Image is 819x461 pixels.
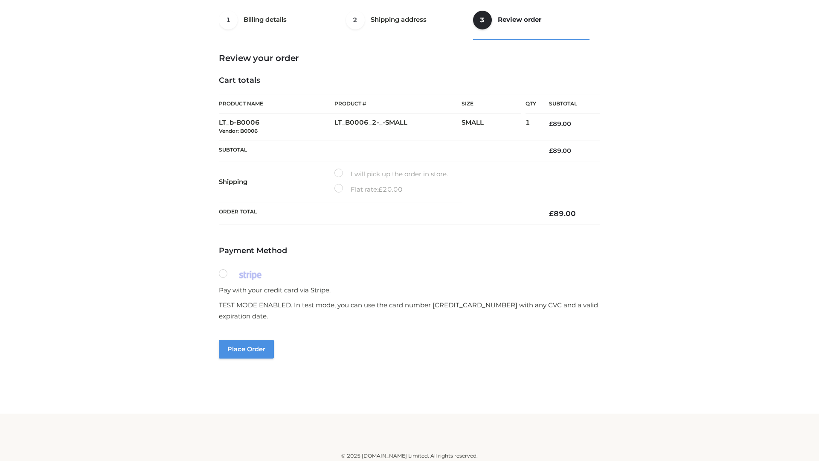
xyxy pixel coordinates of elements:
small: Vendor: B0006 [219,128,258,134]
td: SMALL [462,114,526,140]
span: £ [378,185,383,193]
span: £ [549,209,554,218]
bdi: 89.00 [549,209,576,218]
th: Qty [526,94,536,114]
th: Size [462,94,521,114]
td: 1 [526,114,536,140]
th: Product # [334,94,462,114]
th: Product Name [219,94,334,114]
bdi: 89.00 [549,120,571,128]
label: Flat rate: [334,184,403,195]
bdi: 89.00 [549,147,571,155]
td: LT_B0006_2-_-SMALL [334,114,462,140]
button: Place order [219,340,274,359]
th: Subtotal [219,140,536,161]
p: TEST MODE ENABLED. In test mode, you can use the card number [CREDIT_CARD_NUMBER] with any CVC an... [219,300,600,321]
bdi: 20.00 [378,185,403,193]
td: LT_b-B0006 [219,114,334,140]
th: Subtotal [536,94,600,114]
div: © 2025 [DOMAIN_NAME] Limited. All rights reserved. [127,452,692,460]
h3: Review your order [219,53,600,63]
h4: Cart totals [219,76,600,85]
span: £ [549,147,553,155]
label: I will pick up the order in store. [334,169,448,180]
th: Shipping [219,161,334,202]
p: Pay with your credit card via Stripe. [219,285,600,296]
th: Order Total [219,202,536,225]
span: £ [549,120,553,128]
h4: Payment Method [219,246,600,256]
